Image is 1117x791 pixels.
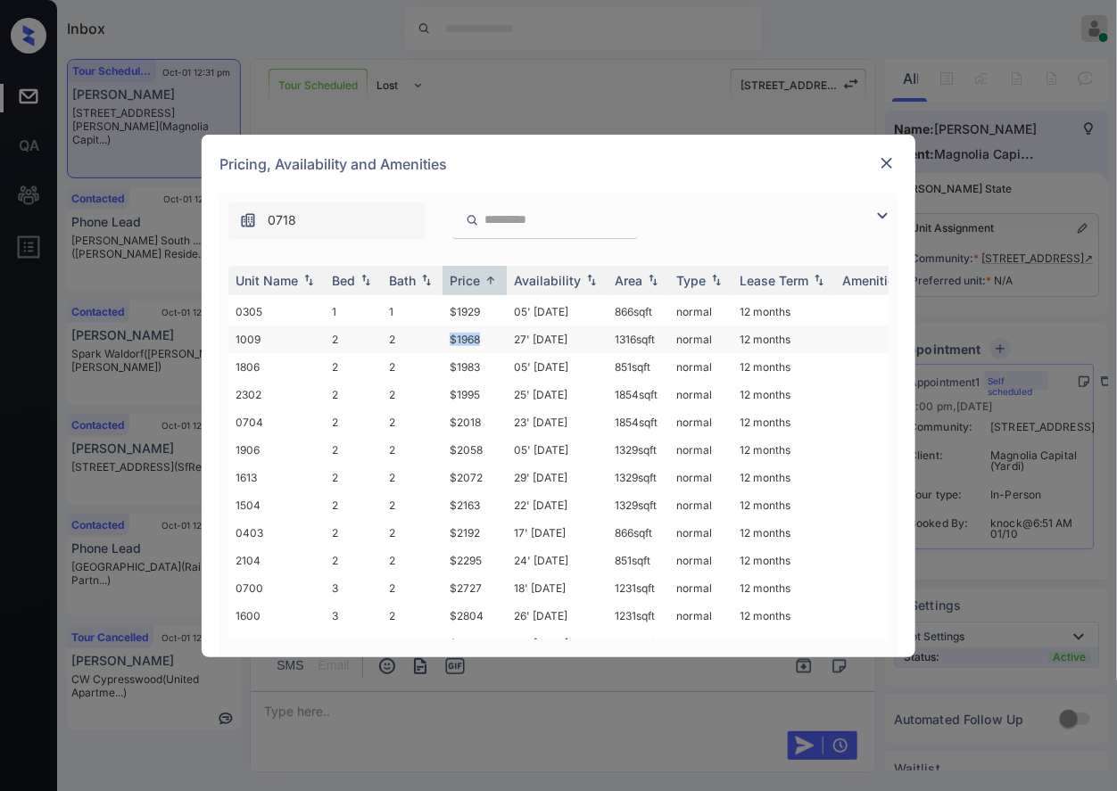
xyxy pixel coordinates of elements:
td: 05' [DATE] [507,353,608,381]
td: 17' [DATE] [507,519,608,547]
font: 2 [389,443,395,457]
td: 2104 [228,547,325,574]
font: months [753,471,790,484]
font: 2 [332,471,338,484]
font: 12 [740,609,750,622]
td: 05' [DATE] [507,436,608,464]
div: Lease Term [740,273,808,288]
font: 2 [332,443,338,457]
td: 1009 [228,325,325,353]
td: 1806 [228,353,325,381]
img: sorting [418,274,435,286]
td: 1316 sqft [608,325,669,353]
font: months [753,333,790,346]
font: months [753,443,790,457]
img: icon-zuma [466,212,479,228]
font: 12 [740,498,750,512]
font: 1 [332,305,336,318]
td: 1600 [228,602,325,630]
font: months [753,498,790,512]
font: 3 [332,637,338,650]
td: $1968 [443,325,507,353]
td: 25' [DATE] [507,381,608,408]
font: sqft [638,443,657,457]
font: 12 [740,360,750,374]
span: 0718 [268,210,296,230]
font: 2 [389,471,395,484]
font: 12 [740,416,750,429]
td: 27' [DATE] [507,325,608,353]
font: sqft [633,305,652,318]
font: months [753,637,790,650]
font: 1231 [615,609,636,622]
font: 2 [389,416,395,429]
font: 2 [389,388,395,401]
font: 2 [332,333,338,346]
div: Area [615,273,642,288]
font: normal [676,305,712,318]
font: 2 [332,388,338,401]
td: $2018 [443,408,507,436]
font: 1854 [615,388,639,401]
font: normal [676,637,712,650]
font: 2 [332,554,338,567]
font: months [753,305,790,318]
font: 2 [332,498,338,512]
img: sorting [482,274,500,287]
img: sorting [357,274,375,286]
font: 12 [740,471,750,484]
img: sorting [300,274,318,286]
font: normal [676,554,712,567]
font: 866 [615,305,633,318]
font: sqft [639,416,658,429]
td: 1504 [228,491,325,519]
font: 1 [389,305,393,318]
td: $1983 [443,353,507,381]
font: months [753,388,790,401]
td: $2809 [443,630,507,657]
font: sqft [633,526,652,540]
font: normal [676,388,712,401]
font: 2 [332,360,338,374]
td: 0700 [228,574,325,602]
img: sorting [707,274,725,286]
td: 0600 [228,630,325,657]
font: 2 [389,526,395,540]
font: 2 [389,333,395,346]
td: 22' [DATE] [507,491,608,519]
font: 2 [389,498,395,512]
div: Pricing, Availability and Amenities [202,135,915,194]
div: Bed [332,273,355,288]
td: 29' [DATE] [507,464,608,491]
td: $1929 [443,298,507,325]
font: normal [676,360,712,374]
font: 2 [332,526,338,540]
font: normal [676,526,712,540]
font: sqft [636,609,655,622]
font: sqft [639,388,658,401]
td: 05' [DATE] [507,298,608,325]
font: 3 [332,609,338,622]
td: $1995 [443,381,507,408]
img: icon-zuma [872,205,893,227]
font: 1854 [615,416,639,429]
font: 2 [389,637,395,650]
font: normal [676,443,712,457]
td: 0305 [228,298,325,325]
font: 1329 [615,471,638,484]
td: 0704 [228,408,325,436]
font: 866 [615,526,633,540]
img: close [878,154,896,172]
font: sqft [636,581,655,595]
font: sqft [638,498,657,512]
img: sorting [644,274,662,286]
font: months [753,554,790,567]
font: normal [676,416,712,429]
font: 851 [615,554,632,567]
font: 851 [615,360,632,374]
font: months [753,416,790,429]
font: Amenities [842,273,902,288]
font: 1329 [615,443,638,457]
font: sqft [632,554,650,567]
td: 18' [DATE] [507,574,608,602]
